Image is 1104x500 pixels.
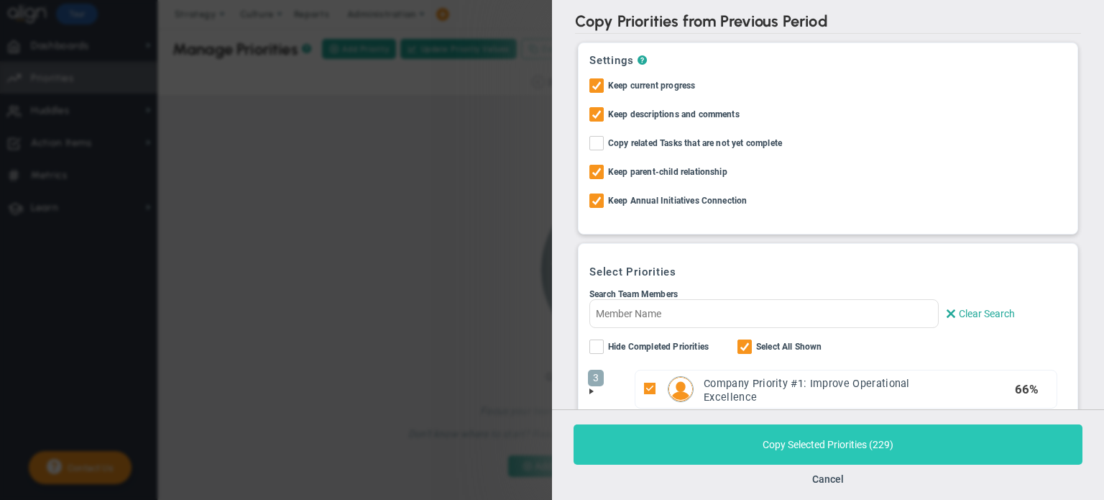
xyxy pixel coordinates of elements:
[608,78,695,95] span: Keep current progress
[589,299,939,328] input: Member Name
[589,54,1067,67] h3: Settings
[574,424,1082,465] button: Copy Selected Priorities (229)
[575,12,1081,34] h2: Copy Priorities from Previous Period
[588,370,604,386] span: 3
[608,107,740,124] span: Keep descriptions and comments
[873,439,890,450] span: 229
[608,165,727,181] span: Keep parent-child relationship
[589,265,1067,278] h3: Select Priorities
[608,136,782,153] span: Copy related Tasks that are not yet complete
[812,473,844,485] button: Cancel
[608,194,747,210] span: Keep Annual Initiatives Connection
[668,376,694,402] div: Tom Johnson
[942,299,1059,328] button: Clear Search
[1015,381,1039,397] div: %
[704,378,916,404] h3: Company Priority #1: Improve Operational Excellence
[668,377,693,401] img: Tom Johnson
[589,289,1067,299] div: Search Team Members
[608,340,709,356] span: Hide Completed Priorities
[1015,382,1029,396] span: 66
[756,340,822,356] span: Select All Shown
